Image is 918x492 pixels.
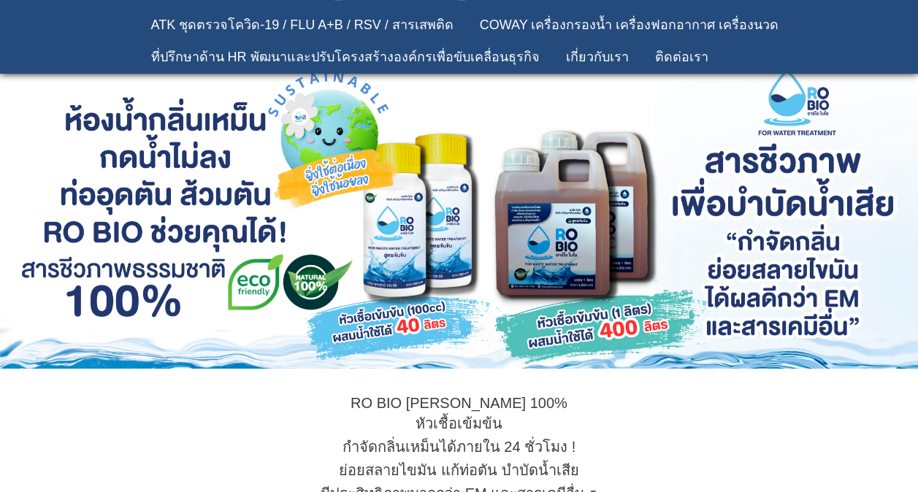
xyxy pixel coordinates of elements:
[105,458,814,482] div: ย่อยสลายไขมัน แก้ท่อตัน บำบัดน้ำเสีย
[480,11,779,39] a: COWAY เครื่องกรองน้ำ เครื่องฟอกอากาศ เครื่องนวด
[151,43,540,71] a: ที่ปรึกษาด้าน HR พัฒนาและปรับโครงสร้างองค์กรเพื่อขับเคลื่อนธุรกิจ
[655,50,708,64] div: ติดต่อเรา
[566,50,629,64] div: เกี่ยวกับเรา
[151,50,540,64] div: ที่ปรึกษาด้าน HR พัฒนาและปรับโครงสร้างองค์กรเพื่อขับเคลื่อนธุรกิจ
[151,11,454,39] a: ATK ชุดตรวจโควิด-19 / FLU A+B / RSV / สารเสพติด
[105,435,814,458] div: กำจัดกลิ่นเหม็นได้ภายใน 24 ชั่วโมง !
[480,18,779,31] div: COWAY เครื่องกรองน้ำ เครื่องฟอกอากาศ เครื่องนวด
[151,18,454,31] div: ATK ชุดตรวจโควิด-19 / FLU A+B / RSV / สารเสพติด
[655,43,708,71] a: ติดต่อเรา
[105,395,814,435] div: RO BIO [PERSON_NAME] 100% หัวเชื้อเข้มข้น
[566,43,629,71] a: เกี่ยวกับเรา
